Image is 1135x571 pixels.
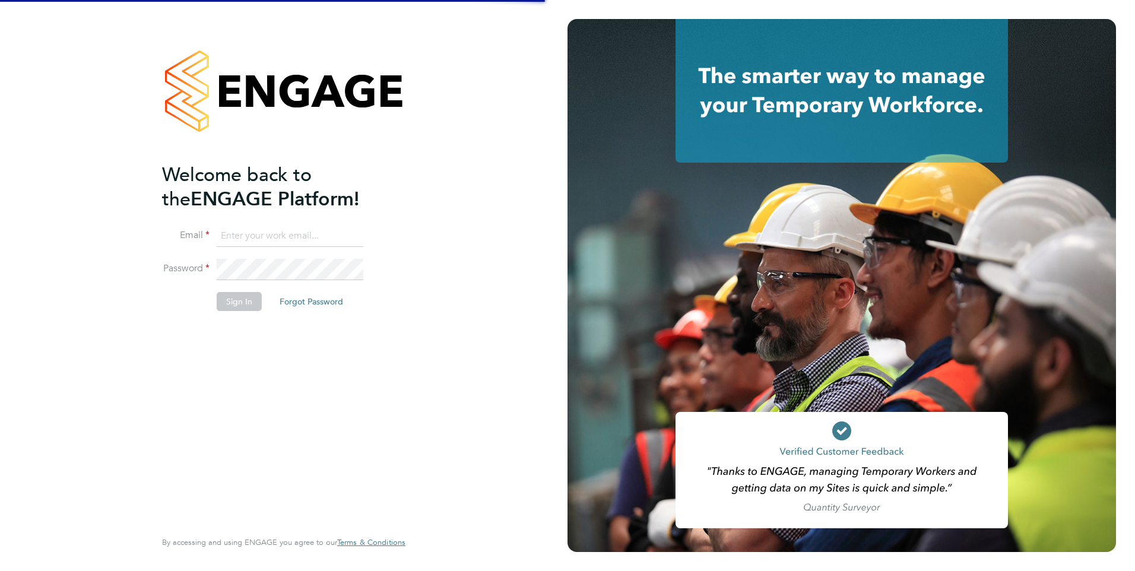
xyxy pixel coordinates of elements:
[162,537,405,547] span: By accessing and using ENGAGE you agree to our
[337,538,405,547] a: Terms & Conditions
[162,229,210,242] label: Email
[217,292,262,311] button: Sign In
[270,292,353,311] button: Forgot Password
[162,163,394,211] h2: ENGAGE Platform!
[337,537,405,547] span: Terms & Conditions
[162,163,312,211] span: Welcome back to the
[217,226,363,247] input: Enter your work email...
[162,262,210,275] label: Password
